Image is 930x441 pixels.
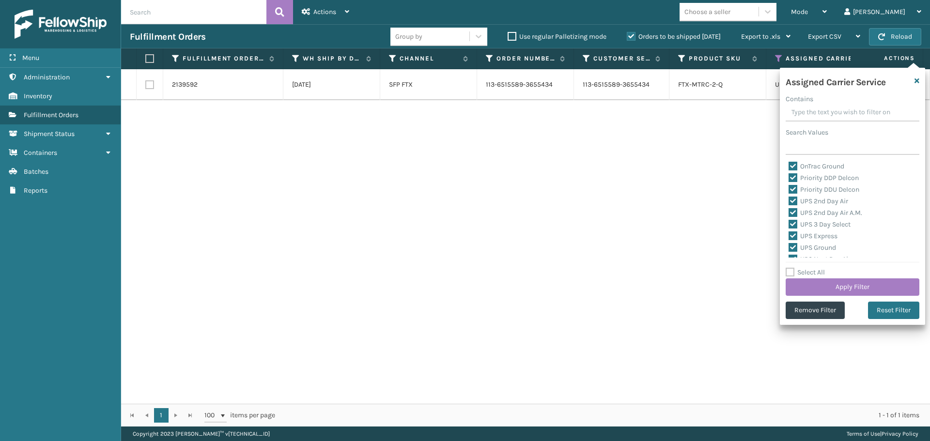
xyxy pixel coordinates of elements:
td: [DATE] [283,69,380,100]
label: Priority DDU Delcon [789,185,859,194]
td: SFP FTX [380,69,477,100]
span: Export CSV [808,32,841,41]
img: logo [15,10,107,39]
a: FTX-MTRC-2-Q [678,80,723,89]
span: Inventory [24,92,52,100]
h4: Assigned Carrier Service [786,74,886,88]
button: Reset Filter [868,302,919,319]
label: Priority DDP Delcon [789,174,859,182]
label: WH Ship By Date [303,54,361,63]
button: Reload [869,28,921,46]
span: Export to .xls [741,32,780,41]
label: Search Values [786,127,828,137]
span: Menu [22,54,39,62]
label: Assigned Carrier Service [786,54,915,63]
label: UPS 2nd Day Air [789,197,848,205]
span: Actions [313,8,336,16]
div: | [847,426,918,441]
label: Fulfillment Order Id [183,54,264,63]
span: 100 [204,411,219,420]
label: Contains [786,94,813,104]
a: Privacy Policy [882,430,918,437]
label: UPS Ground [789,243,836,252]
label: UPS Next Day Air [789,255,851,263]
div: 1 - 1 of 1 items [289,411,919,420]
label: OnTrac Ground [789,162,844,170]
span: Shipment Status [24,130,75,138]
div: Choose a seller [684,7,730,17]
label: Orders to be shipped [DATE] [627,32,721,41]
td: 113-6515589-3655434 [574,69,669,100]
button: Apply Filter [786,278,919,296]
span: Actions [853,50,921,66]
div: Group by [395,31,422,42]
span: Batches [24,167,48,176]
label: UPS 2nd Day Air A.M. [789,209,862,217]
span: items per page [204,408,275,423]
span: Fulfillment Orders [24,111,78,119]
p: Copyright 2023 [PERSON_NAME]™ v [TECHNICAL_ID] [133,426,270,441]
span: Administration [24,73,70,81]
label: UPS 3 Day Select [789,220,851,228]
input: Type the text you wish to filter on [786,104,919,122]
span: Containers [24,149,57,157]
a: 1 [154,408,169,423]
td: 113-6515589-3655434 [477,69,574,100]
label: UPS Express [789,232,837,240]
a: Terms of Use [847,430,880,437]
label: Use regular Palletizing mode [508,32,606,41]
label: Customer Service Order Number [593,54,651,63]
a: 2139592 [172,80,198,90]
label: Channel [400,54,458,63]
label: Order Number [496,54,555,63]
span: Reports [24,186,47,195]
span: Mode [791,8,808,16]
label: Product SKU [689,54,747,63]
button: Remove Filter [786,302,845,319]
h3: Fulfillment Orders [130,31,205,43]
label: Select All [786,268,825,276]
